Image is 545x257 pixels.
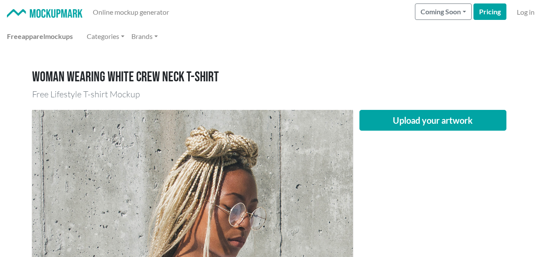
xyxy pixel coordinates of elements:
h1: Woman wearing white crew neck T-shirt [32,69,513,86]
a: Log in [513,3,538,21]
a: Categories [83,28,128,45]
span: apparel [22,32,45,40]
button: Coming Soon [415,3,472,20]
a: Online mockup generator [89,3,173,21]
img: Mockup Mark [7,9,82,18]
button: Upload your artwork [359,110,507,131]
h3: Free Lifestyle T-shirt Mockup [32,89,513,100]
a: Pricing [473,3,506,20]
a: Brands [128,28,161,45]
a: Freeapparelmockups [3,28,76,45]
